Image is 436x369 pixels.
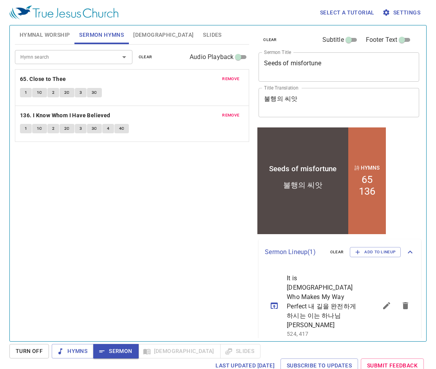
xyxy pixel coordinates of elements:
span: 2C [64,89,70,96]
iframe: from-child [255,125,388,236]
button: 65. Close to Thee [20,74,67,84]
button: Open [119,52,130,63]
span: It is [DEMOGRAPHIC_DATA] Who Makes My Way Perfect 내 길을 완전하게 하시는 이는 하나님[PERSON_NAME] [287,274,358,330]
button: 3C [87,88,102,97]
span: Add to Lineup [355,249,396,256]
span: Hymns [58,346,87,356]
span: 4 [107,125,109,132]
button: clear [134,52,157,62]
button: 2C [60,88,74,97]
span: 2C [64,125,70,132]
span: 3C [92,89,97,96]
span: 3C [92,125,97,132]
button: Turn Off [9,344,49,358]
span: Sermon Hymns [79,30,124,40]
button: Sermon [93,344,138,358]
button: 4C [114,124,129,133]
b: 65. Close to Thee [20,74,66,84]
span: [DEMOGRAPHIC_DATA] [133,30,194,40]
span: Sermon [100,346,132,356]
span: clear [263,36,277,43]
button: 2C [60,124,74,133]
button: clear [259,35,282,45]
span: remove [222,112,239,119]
p: 524, 417 [287,330,358,338]
button: 3C [87,124,102,133]
img: True Jesus Church [9,5,118,20]
button: Hymns [52,344,94,358]
button: 4 [102,124,114,133]
textarea: 불행의 씨앗 [264,95,414,110]
span: clear [330,249,344,256]
textarea: Seeds of misfortune [264,59,414,74]
p: Sermon Lineup ( 1 ) [265,247,324,257]
span: remove [222,75,239,82]
button: clear [326,247,349,257]
span: 1C [37,89,42,96]
span: Audio Playback [190,52,233,62]
span: 1C [37,125,42,132]
button: 136. I Know Whom I Have Believed [20,111,112,120]
button: 2 [47,88,59,97]
button: 3 [75,88,87,97]
button: 3 [75,124,87,133]
span: 3 [80,125,82,132]
button: remove [217,111,244,120]
span: Footer Text [366,35,398,45]
button: 1C [32,124,47,133]
button: Settings [381,5,423,20]
b: 136. I Know Whom I Have Believed [20,111,110,120]
button: 2 [47,124,59,133]
span: Settings [384,8,420,18]
div: Sermon Lineup(1)clearAdd to Lineup [259,239,421,265]
span: Hymnal Worship [20,30,70,40]
ul: sermon lineup list [259,265,421,346]
span: 4C [119,125,125,132]
span: 2 [52,125,54,132]
button: 1C [32,88,47,97]
button: Select a tutorial [317,5,378,20]
span: 1 [25,89,27,96]
span: Turn Off [16,346,43,356]
span: Subtitle [322,35,344,45]
button: 1 [20,124,32,133]
button: Add to Lineup [350,247,401,257]
span: Slides [203,30,221,40]
span: Select a tutorial [320,8,374,18]
button: remove [217,74,244,84]
span: 3 [80,89,82,96]
span: 2 [52,89,54,96]
span: clear [139,54,152,61]
span: 1 [25,125,27,132]
button: 1 [20,88,32,97]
